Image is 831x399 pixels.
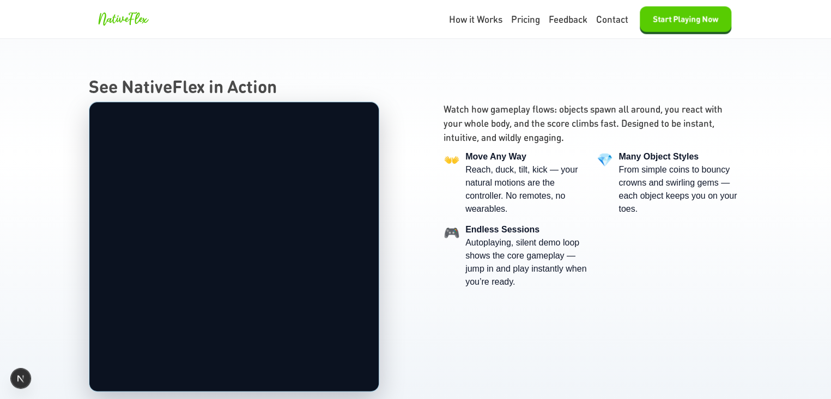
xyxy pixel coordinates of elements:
strong: Move Any Way [465,152,526,161]
a: Feedback [549,13,587,27]
strong: Many Object Styles [618,152,699,161]
div: 🎮 [444,223,460,243]
strong: Endless Sessions [465,225,539,234]
div: 💎 [597,150,613,170]
button: Start Playing Now [640,7,731,32]
a: Contact [596,13,628,27]
div: Reach, duck, tilt, kick — your natural motions are the controller. No remotes, no wearables. [465,163,589,216]
a: Pricing [511,13,540,27]
div: 👐 [444,150,460,170]
h2: See NativeFlex in Action [89,73,743,100]
p: Watch how gameplay flows: objects spawn all around, you react with your whole body, and the score... [444,102,743,145]
video: Your browser does not support the video tag. [89,102,379,391]
div: Autoplaying, silent demo loop shows the core gameplay — jump in and play instantly when you’re re... [465,236,589,288]
div: From simple coins to bouncy crowns and swirling gems — each object keeps you on your toes. [618,163,742,216]
span: NativeFlex [98,13,148,26]
a: How it Works [449,13,502,27]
